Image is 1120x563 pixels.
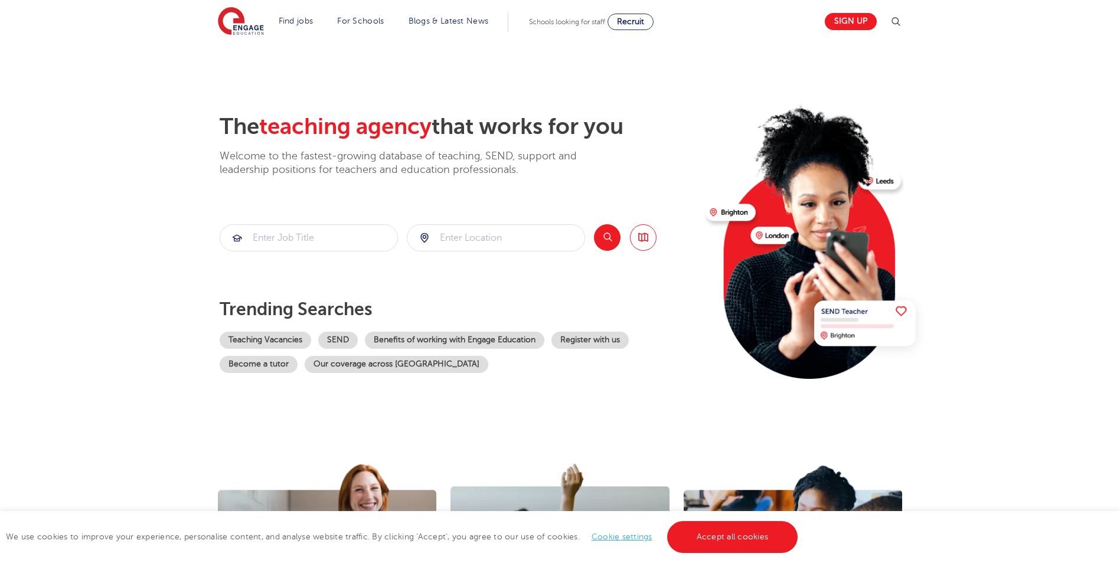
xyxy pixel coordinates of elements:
[220,356,298,373] a: Become a tutor
[551,332,629,349] a: Register with us
[220,113,696,140] h2: The that works for you
[220,149,609,177] p: Welcome to the fastest-growing database of teaching, SEND, support and leadership positions for t...
[279,17,314,25] a: Find jobs
[529,18,605,26] span: Schools looking for staff
[667,521,798,553] a: Accept all cookies
[407,224,585,251] div: Submit
[220,225,397,251] input: Submit
[365,332,544,349] a: Benefits of working with Engage Education
[6,532,801,541] span: We use cookies to improve your experience, personalise content, and analyse website traffic. By c...
[592,532,652,541] a: Cookie settings
[259,114,432,139] span: teaching agency
[409,17,489,25] a: Blogs & Latest News
[825,13,877,30] a: Sign up
[617,17,644,26] span: Recruit
[608,14,654,30] a: Recruit
[594,224,621,251] button: Search
[407,225,585,251] input: Submit
[220,224,398,251] div: Submit
[220,299,696,320] p: Trending searches
[337,17,384,25] a: For Schools
[305,356,488,373] a: Our coverage across [GEOGRAPHIC_DATA]
[318,332,358,349] a: SEND
[220,332,311,349] a: Teaching Vacancies
[218,7,264,37] img: Engage Education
